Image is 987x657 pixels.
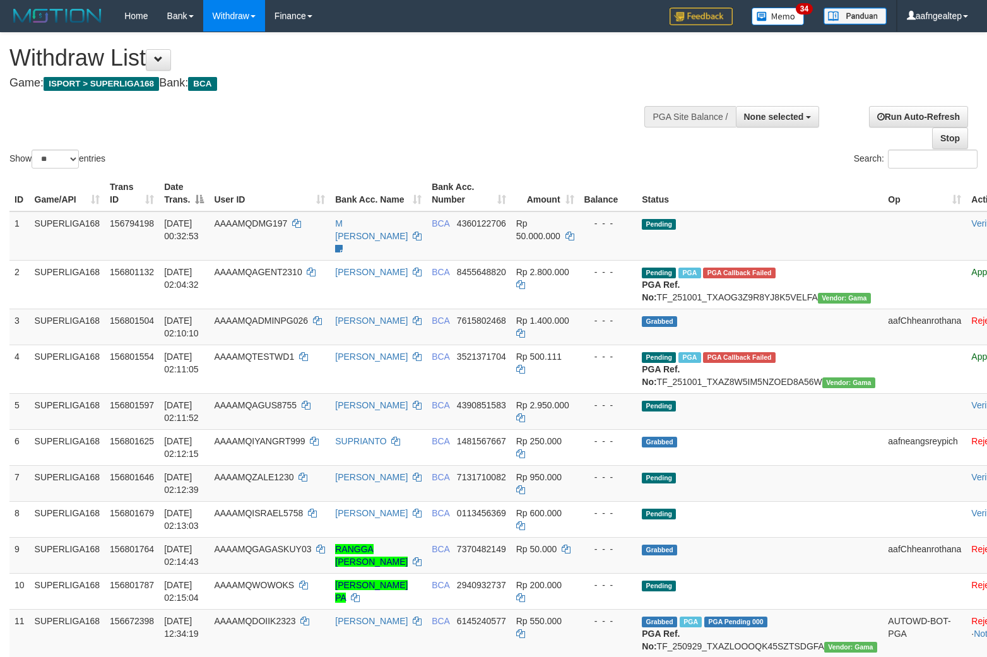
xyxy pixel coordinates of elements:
[30,345,105,393] td: SUPERLIGA168
[888,150,978,169] input: Search:
[9,175,30,211] th: ID
[516,616,562,626] span: Rp 550.000
[432,508,449,518] span: BCA
[642,280,680,302] b: PGA Ref. No:
[883,309,966,345] td: aafChheanrothana
[32,150,79,169] select: Showentries
[584,266,632,278] div: - - -
[432,352,449,362] span: BCA
[214,544,311,554] span: AAAAMQGAGASKUY03
[736,106,820,127] button: None selected
[110,352,154,362] span: 156801554
[883,175,966,211] th: Op: activate to sort column ascending
[9,429,30,465] td: 6
[642,437,677,447] span: Grabbed
[511,175,579,211] th: Amount: activate to sort column ascending
[637,345,883,393] td: TF_251001_TXAZ8W5IM5NZOED8A56W
[516,544,557,554] span: Rp 50.000
[335,508,408,518] a: [PERSON_NAME]
[9,537,30,573] td: 9
[110,316,154,326] span: 156801504
[516,436,562,446] span: Rp 250.000
[637,175,883,211] th: Status
[432,580,449,590] span: BCA
[110,400,154,410] span: 156801597
[883,429,966,465] td: aafneangsreypich
[584,314,632,327] div: - - -
[796,3,813,15] span: 34
[9,6,105,25] img: MOTION_logo.png
[110,616,154,626] span: 156672398
[164,352,199,374] span: [DATE] 02:11:05
[30,573,105,609] td: SUPERLIGA168
[432,616,449,626] span: BCA
[30,429,105,465] td: SUPERLIGA168
[432,400,449,410] span: BCA
[432,267,449,277] span: BCA
[642,316,677,327] span: Grabbed
[678,352,700,363] span: Marked by aafseijuro
[457,472,506,482] span: Copy 7131710082 to clipboard
[642,219,676,230] span: Pending
[642,629,680,651] b: PGA Ref. No:
[110,218,154,228] span: 156794198
[335,352,408,362] a: [PERSON_NAME]
[9,393,30,429] td: 5
[9,345,30,393] td: 4
[335,544,408,567] a: RANGGA [PERSON_NAME]
[584,507,632,519] div: - - -
[457,267,506,277] span: Copy 8455648820 to clipboard
[644,106,735,127] div: PGA Site Balance /
[432,472,449,482] span: BCA
[30,175,105,211] th: Game/API: activate to sort column ascending
[703,352,775,363] span: PGA Error
[30,260,105,309] td: SUPERLIGA168
[188,77,216,91] span: BCA
[30,393,105,429] td: SUPERLIGA168
[854,150,978,169] label: Search:
[432,544,449,554] span: BCA
[457,218,506,228] span: Copy 4360122706 to clipboard
[642,545,677,555] span: Grabbed
[110,508,154,518] span: 156801679
[670,8,733,25] img: Feedback.jpg
[516,580,562,590] span: Rp 200.000
[9,211,30,261] td: 1
[335,267,408,277] a: [PERSON_NAME]
[164,218,199,241] span: [DATE] 00:32:53
[110,267,154,277] span: 156801132
[516,316,569,326] span: Rp 1.400.000
[637,260,883,309] td: TF_251001_TXAOG3Z9R8YJ8K5VELFA
[335,400,408,410] a: [PERSON_NAME]
[105,175,159,211] th: Trans ID: activate to sort column ascending
[164,580,199,603] span: [DATE] 02:15:04
[457,400,506,410] span: Copy 4390851583 to clipboard
[584,471,632,483] div: - - -
[214,616,295,626] span: AAAAMQDOIIK2323
[214,400,297,410] span: AAAAMQAGUS8755
[159,175,209,211] th: Date Trans.: activate to sort column descending
[584,350,632,363] div: - - -
[164,508,199,531] span: [DATE] 02:13:03
[824,642,877,653] span: Vendor URL: https://trx31.1velocity.biz
[516,508,562,518] span: Rp 600.000
[330,175,427,211] th: Bank Acc. Name: activate to sort column ascending
[704,617,767,627] span: PGA Pending
[214,267,302,277] span: AAAAMQAGENT2310
[457,616,506,626] span: Copy 6145240577 to clipboard
[30,465,105,501] td: SUPERLIGA168
[432,436,449,446] span: BCA
[584,399,632,411] div: - - -
[680,617,702,627] span: Marked by aafsoycanthlai
[642,509,676,519] span: Pending
[214,472,293,482] span: AAAAMQZALE1230
[642,352,676,363] span: Pending
[516,267,569,277] span: Rp 2.800.000
[584,217,632,230] div: - - -
[678,268,700,278] span: Marked by aafnonsreyleab
[457,316,506,326] span: Copy 7615802468 to clipboard
[427,175,511,211] th: Bank Acc. Number: activate to sort column ascending
[164,472,199,495] span: [DATE] 02:12:39
[642,364,680,387] b: PGA Ref. No:
[164,436,199,459] span: [DATE] 02:12:15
